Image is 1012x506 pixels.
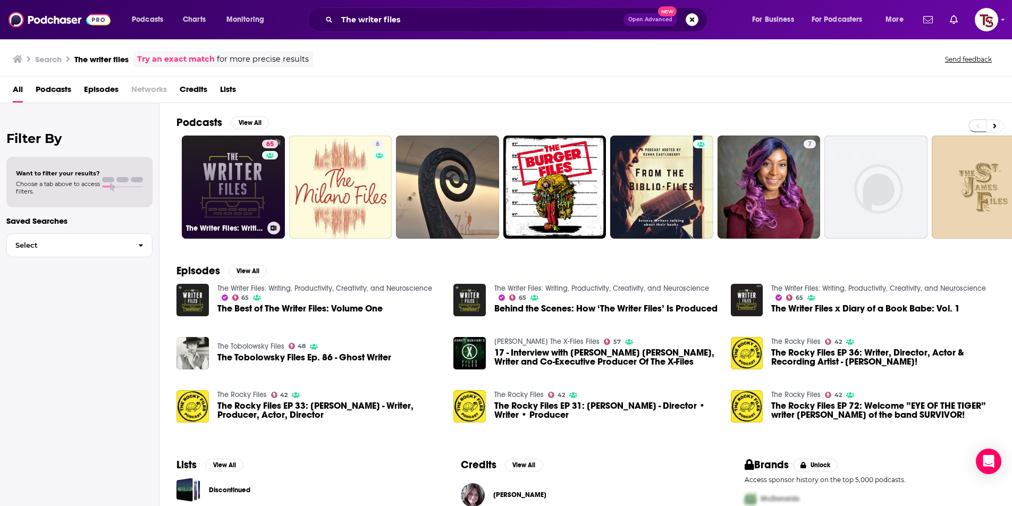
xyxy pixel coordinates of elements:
[628,17,672,22] span: Open Advanced
[229,265,267,277] button: View All
[35,54,62,64] h3: Search
[771,284,986,293] a: The Writer Files: Writing, Productivity, Creativity, and Neuroscience
[771,304,960,313] a: The Writer Files x Diary of a Book Babe: Vol. 1
[318,7,718,32] div: Search podcasts, credits, & more...
[376,139,379,150] span: 6
[131,81,167,103] span: Networks
[494,401,718,419] a: The Rocky Files EP 31: Derek Wayne Johnson - Director • Writer • Producer
[658,6,677,16] span: New
[834,393,842,398] span: 42
[176,116,222,129] h2: Podcasts
[176,390,209,423] img: The Rocky Files EP 33: Robert Bruzio - Writer, Producer, Actor, Director
[74,54,129,64] h3: The writer files
[509,294,526,301] a: 65
[176,337,209,369] img: The Tobolowsky Files Ep. 86 - Ghost Writer
[805,11,878,28] button: open menu
[804,140,816,148] a: 7
[878,11,917,28] button: open menu
[771,401,995,419] span: The Rocky Files EP 72: Welcome ”EYE OF THE TIGER” writer [PERSON_NAME] of the band SURVIVOR!
[461,458,496,471] h2: Credits
[132,12,163,27] span: Podcasts
[731,337,763,369] img: The Rocky Files EP 36: Writer, Director, Actor & Recording Artist - KEVIN SAVO!
[942,55,995,64] button: Send feedback
[176,116,269,129] a: PodcastsView All
[825,392,842,398] a: 42
[731,390,763,423] img: The Rocky Files EP 72: Welcome ”EYE OF THE TIGER” writer FRANKIE SULLIVAN of the band SURVIVOR!
[731,284,763,316] img: The Writer Files x Diary of a Book Babe: Vol. 1
[232,294,249,301] a: 65
[220,81,236,103] a: Lists
[493,491,546,499] a: Gemma Files
[505,459,543,471] button: View All
[217,284,432,293] a: The Writer Files: Writing, Productivity, Creativity, and Neuroscience
[231,116,269,129] button: View All
[718,136,821,239] a: 7
[834,340,842,344] span: 42
[771,390,821,399] a: The Rocky Files
[494,390,544,399] a: The Rocky Files
[219,11,278,28] button: open menu
[6,131,153,146] h2: Filter By
[36,81,71,103] a: Podcasts
[975,8,998,31] img: User Profile
[461,458,543,471] a: CreditsView All
[289,343,306,349] a: 48
[919,11,937,29] a: Show notifications dropdown
[6,216,153,226] p: Saved Searches
[745,476,995,484] p: Access sponsor history on the top 5,000 podcasts.
[298,344,306,349] span: 48
[280,393,288,398] span: 42
[613,340,621,344] span: 57
[885,12,904,27] span: More
[604,339,621,345] a: 57
[241,296,249,300] span: 65
[453,337,486,369] img: 17 - Interview with Glen Morgan, Writer and Co-Executive Producer Of The X-Files
[494,401,718,419] span: The Rocky Files EP 31: [PERSON_NAME] - Director • Writer • Producer
[494,304,718,313] a: Behind the Scenes: How ‘The Writer Files’ Is Produced
[176,264,220,277] h2: Episodes
[771,337,821,346] a: The Rocky Files
[176,478,200,502] a: Discontinued
[226,12,264,27] span: Monitoring
[453,284,486,316] img: Behind the Scenes: How ‘The Writer Files’ Is Produced
[494,337,600,346] a: Kumail Nanjiani's The X-Files Files
[494,348,718,366] span: 17 - Interview with [PERSON_NAME] [PERSON_NAME], Writer and Co-Executive Producer Of The X-Files
[372,140,384,148] a: 6
[6,233,153,257] button: Select
[9,10,111,30] img: Podchaser - Follow, Share and Rate Podcasts
[176,284,209,316] img: The Best of The Writer Files: Volume One
[217,353,391,362] a: The Tobolowsky Files Ep. 86 - Ghost Writer
[745,11,807,28] button: open menu
[453,390,486,423] img: The Rocky Files EP 31: Derek Wayne Johnson - Director • Writer • Producer
[337,11,623,28] input: Search podcasts, credits, & more...
[771,348,995,366] span: The Rocky Files EP 36: Writer, Director, Actor & Recording Artist - [PERSON_NAME]!
[13,81,23,103] a: All
[519,296,526,300] span: 65
[752,12,794,27] span: For Business
[548,392,565,398] a: 42
[209,484,250,496] a: Discontinued
[493,491,546,499] span: [PERSON_NAME]
[271,392,288,398] a: 42
[289,136,392,239] a: 6
[796,296,803,300] span: 65
[771,348,995,366] a: The Rocky Files EP 36: Writer, Director, Actor & Recording Artist - KEVIN SAVO!
[180,81,207,103] span: Credits
[745,458,789,471] h2: Brands
[217,401,441,419] span: The Rocky Files EP 33: [PERSON_NAME] - Writer, Producer, Actor, Director
[494,284,709,293] a: The Writer Files: Writing, Productivity, Creativity, and Neuroscience
[771,401,995,419] a: The Rocky Files EP 72: Welcome ”EYE OF THE TIGER” writer FRANKIE SULLIVAN of the band SURVIVOR!
[812,12,863,27] span: For Podcasters
[7,242,130,249] span: Select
